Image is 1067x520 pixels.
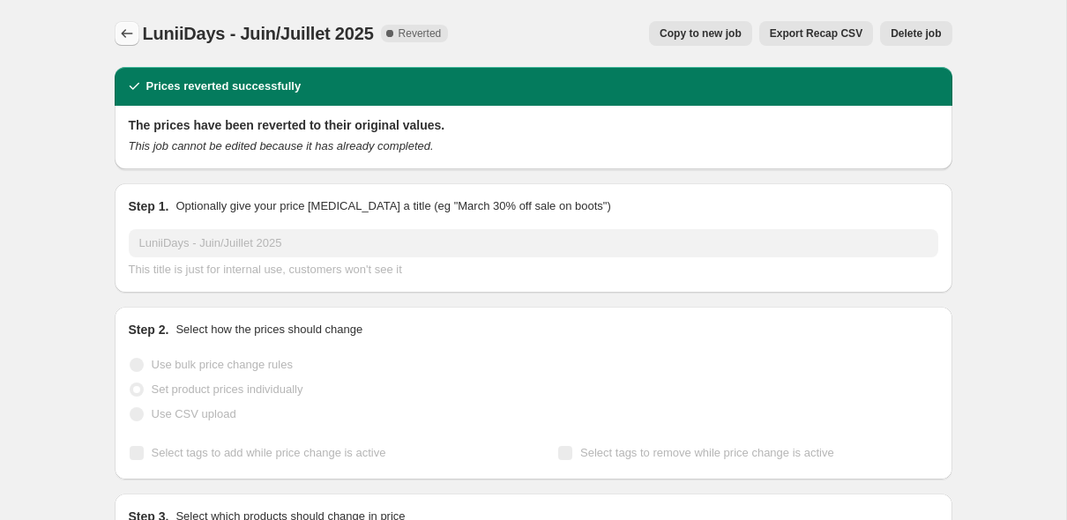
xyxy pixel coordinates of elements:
[759,21,873,46] button: Export Recap CSV
[880,21,951,46] button: Delete job
[115,21,139,46] button: Price change jobs
[152,383,303,396] span: Set product prices individually
[146,78,302,95] h2: Prices reverted successfully
[175,321,362,338] p: Select how the prices should change
[152,446,386,459] span: Select tags to add while price change is active
[399,26,442,41] span: Reverted
[129,229,938,257] input: 30% off holiday sale
[143,24,374,43] span: LuniiDays - Juin/Juillet 2025
[175,197,610,215] p: Optionally give your price [MEDICAL_DATA] a title (eg "March 30% off sale on boots")
[649,21,752,46] button: Copy to new job
[129,321,169,338] h2: Step 2.
[152,407,236,420] span: Use CSV upload
[129,197,169,215] h2: Step 1.
[770,26,862,41] span: Export Recap CSV
[129,139,434,152] i: This job cannot be edited because it has already completed.
[129,116,938,134] h2: The prices have been reverted to their original values.
[660,26,742,41] span: Copy to new job
[152,358,293,371] span: Use bulk price change rules
[580,446,834,459] span: Select tags to remove while price change is active
[891,26,941,41] span: Delete job
[129,263,402,276] span: This title is just for internal use, customers won't see it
